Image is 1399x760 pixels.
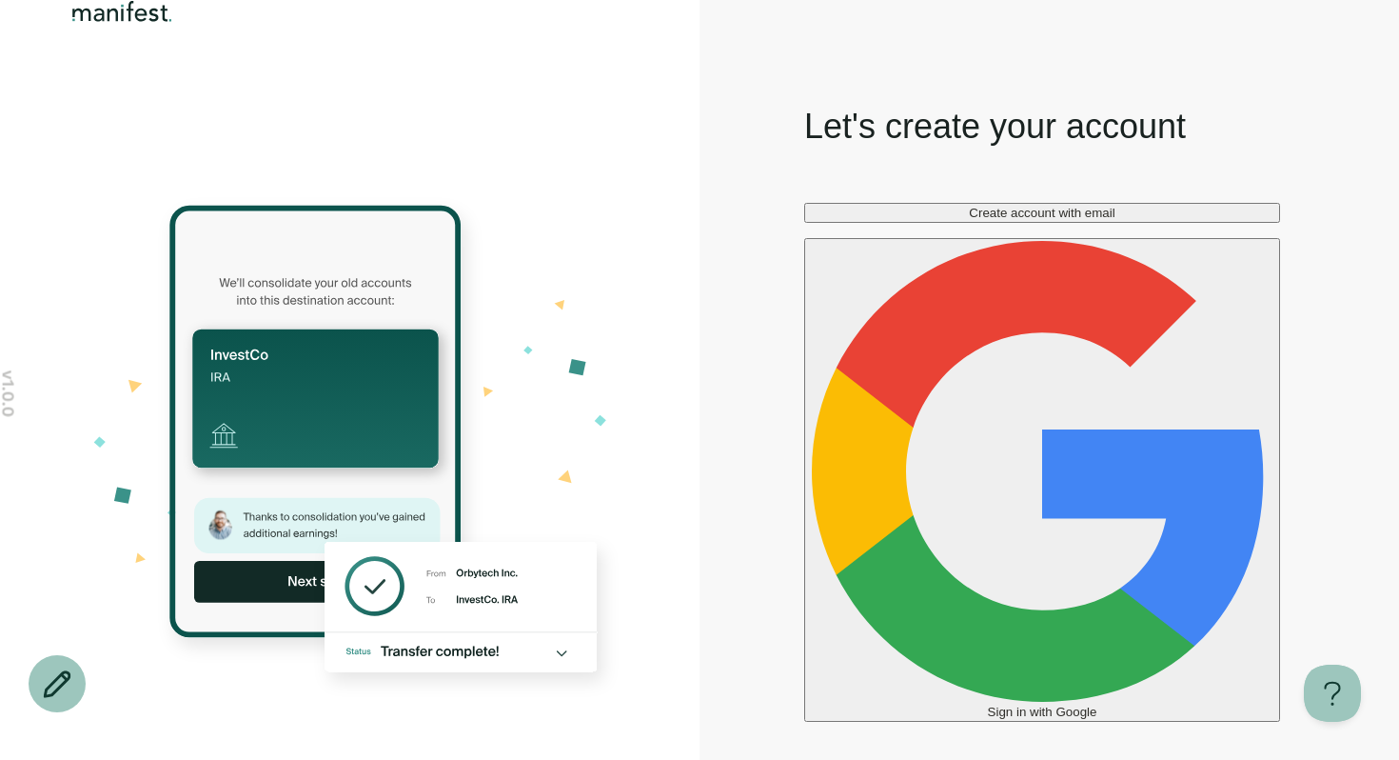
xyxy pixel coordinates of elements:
[804,238,1280,722] button: Sign in with Google
[1304,665,1361,722] iframe: Toggle Customer Support
[804,104,1186,150] h1: Let's create your account
[804,203,1280,223] button: Create account with email
[988,705,1097,719] span: Sign in with Google
[969,206,1114,220] span: Create account with email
